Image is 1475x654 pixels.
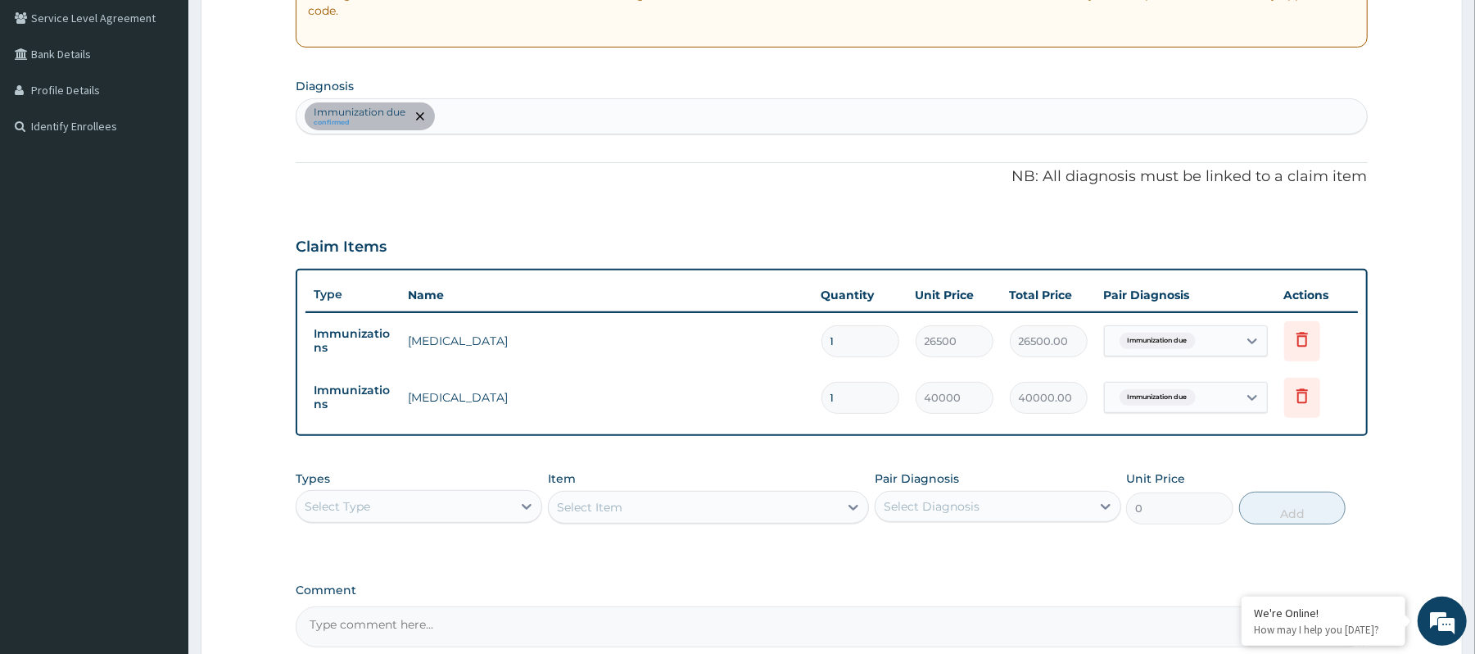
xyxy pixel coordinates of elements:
small: confirmed [314,119,405,127]
td: Immunizations [305,319,400,363]
div: Select Diagnosis [884,498,980,515]
div: Chat with us now [85,92,275,113]
span: Immunization due [1120,389,1196,406]
p: Immunization due [314,106,405,119]
td: [MEDICAL_DATA] [400,381,812,414]
th: Name [400,279,812,311]
td: Immunizations [305,375,400,420]
div: Minimize live chat window [269,8,308,48]
label: Pair Diagnosis [875,470,959,487]
th: Pair Diagnosis [1096,279,1276,311]
div: Select Type [305,498,370,515]
th: Quantity [813,279,907,311]
span: remove selection option [413,109,428,124]
div: We're Online! [1254,606,1393,620]
span: Immunization due [1120,333,1196,349]
span: We're online! [95,207,226,372]
p: NB: All diagnosis must be linked to a claim item [296,166,1367,188]
th: Actions [1276,279,1358,311]
textarea: Type your message and hit 'Enter' [8,447,312,505]
label: Diagnosis [296,78,354,94]
td: [MEDICAL_DATA] [400,325,812,357]
label: Item [548,470,576,487]
label: Unit Price [1126,470,1185,487]
h3: Claim Items [296,238,387,257]
p: How may I help you today? [1254,623,1393,637]
th: Unit Price [907,279,1002,311]
label: Comment [296,584,1367,597]
img: d_794563401_company_1708531726252_794563401 [30,82,66,123]
label: Types [296,472,330,486]
button: Add [1239,492,1346,525]
th: Type [305,279,400,310]
th: Total Price [1002,279,1096,311]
